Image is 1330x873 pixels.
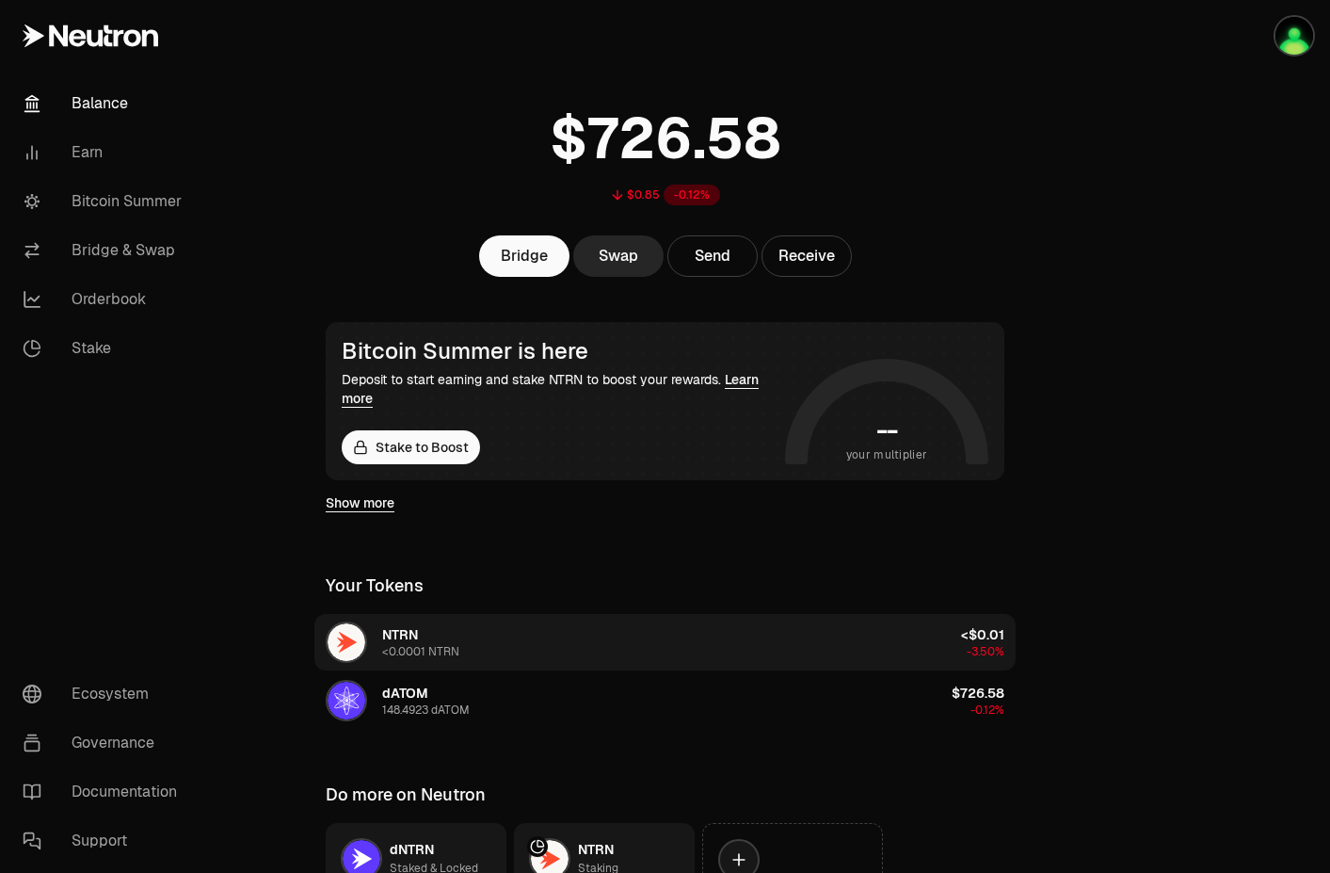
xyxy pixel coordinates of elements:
[8,768,203,816] a: Documentation
[342,430,480,464] a: Stake to Boost
[326,573,424,599] div: Your Tokens
[382,703,470,718] div: 148.4923 dATOM
[970,703,1004,718] span: -0.12%
[578,841,614,858] span: NTRN
[664,185,720,205] div: -0.12%
[342,338,777,364] div: Bitcoin Summer is here
[8,226,203,275] a: Bridge & Swap
[846,445,928,464] span: your multiplier
[8,816,203,865] a: Support
[382,644,459,659] div: <0.0001 NTRN
[326,493,394,512] a: Show more
[8,324,203,373] a: Stake
[952,685,1004,702] span: $726.58
[8,719,203,768] a: Governance
[627,187,660,202] div: $0.85
[314,672,1016,729] button: dATOM LogodATOM148.4923 dATOM$726.58-0.12%
[326,782,486,808] div: Do more on Neutron
[761,235,852,277] button: Receive
[382,626,418,643] span: NTRN
[8,177,203,226] a: Bitcoin Summer
[328,682,365,719] img: dATOM Logo
[314,614,1016,671] button: NTRN LogoNTRN<0.0001 NTRN<$0.01-3.50%
[390,841,434,858] span: dNTRN
[342,370,777,408] div: Deposit to start earning and stake NTRN to boost your rewards.
[573,235,664,277] a: Swap
[328,623,365,661] img: NTRN Logo
[961,626,1004,643] span: <$0.01
[1275,17,1313,55] img: max_0291!
[876,415,898,445] h1: --
[8,128,203,177] a: Earn
[8,79,203,128] a: Balance
[8,275,203,324] a: Orderbook
[479,235,569,277] a: Bridge
[382,685,428,702] span: dATOM
[967,644,1004,659] span: -3.50%
[667,235,758,277] button: Send
[8,670,203,719] a: Ecosystem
